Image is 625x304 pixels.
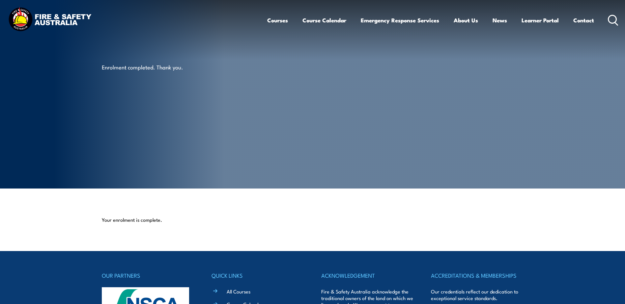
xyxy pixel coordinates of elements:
[361,12,439,29] a: Emergency Response Services
[102,63,222,71] p: Enrolment completed. Thank you.
[321,271,413,280] h4: ACKNOWLEDGEMENT
[267,12,288,29] a: Courses
[102,271,194,280] h4: OUR PARTNERS
[431,288,523,301] p: Our credentials reflect our dedication to exceptional service standards.
[573,12,594,29] a: Contact
[493,12,507,29] a: News
[454,12,478,29] a: About Us
[302,12,346,29] a: Course Calendar
[227,288,250,295] a: All Courses
[212,271,304,280] h4: QUICK LINKS
[102,216,524,223] p: Your enrolment is complete.
[431,271,523,280] h4: ACCREDITATIONS & MEMBERSHIPS
[522,12,559,29] a: Learner Portal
